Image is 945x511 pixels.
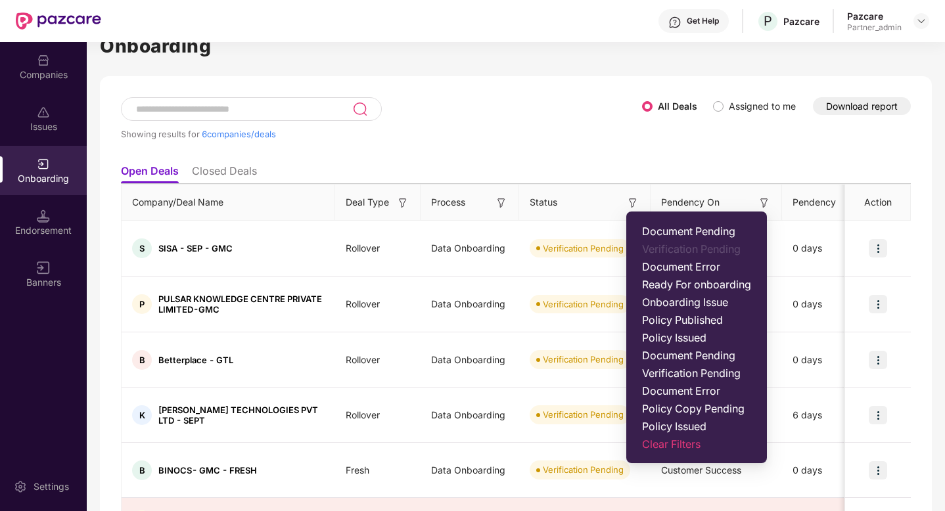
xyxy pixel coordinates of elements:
span: Document Pending [642,349,751,362]
span: Pendency On [661,195,720,210]
span: BINOCS- GMC - FRESH [158,465,257,476]
span: Ready For onboarding [642,278,751,291]
li: Closed Deals [192,164,257,183]
img: svg+xml;base64,PHN2ZyBpZD0iRHJvcGRvd24tMzJ4MzIiIHhtbG5zPSJodHRwOi8vd3d3LnczLm9yZy8yMDAwL3N2ZyIgd2... [916,16,927,26]
span: Rollover [335,354,390,365]
span: Policy Issued [642,420,751,433]
th: Action [845,185,911,221]
h1: Onboarding [100,32,932,60]
img: svg+xml;base64,PHN2ZyB3aWR0aD0iMjQiIGhlaWdodD0iMjUiIHZpZXdCb3g9IjAgMCAyNCAyNSIgZmlsbD0ibm9uZSIgeG... [352,101,367,117]
img: icon [869,351,887,369]
div: S [132,238,152,258]
span: Rollover [335,242,390,254]
div: Data Onboarding [421,231,519,266]
div: Data Onboarding [421,342,519,378]
span: Pendency [793,195,860,210]
div: Data Onboarding [421,286,519,322]
span: 6 companies/deals [202,129,276,139]
div: 6 days [782,397,881,433]
span: Customer Success [661,464,741,476]
span: Verification Pending [642,242,751,255]
img: svg+xml;base64,PHN2ZyB3aWR0aD0iMjAiIGhlaWdodD0iMjAiIHZpZXdCb3g9IjAgMCAyMCAyMCIgZmlsbD0ibm9uZSIgeG... [37,158,50,171]
label: All Deals [658,100,697,112]
span: Document Pending [642,225,751,238]
img: svg+xml;base64,PHN2ZyBpZD0iSXNzdWVzX2Rpc2FibGVkIiB4bWxucz0iaHR0cDovL3d3dy53My5vcmcvMjAwMC9zdmciIH... [37,106,50,119]
span: PULSAR KNOWLEDGE CENTRE PRIVATE LIMITED-GMC [158,294,325,315]
img: svg+xml;base64,PHN2ZyB3aWR0aD0iMTYiIGhlaWdodD0iMTYiIHZpZXdCb3g9IjAgMCAxNiAxNiIgZmlsbD0ibm9uZSIgeG... [626,196,639,210]
img: icon [869,239,887,257]
div: 0 days [782,231,881,266]
th: Company/Deal Name [122,185,335,221]
span: Verification Pending [642,367,751,380]
span: Rollover [335,298,390,309]
div: Verification Pending [543,463,624,476]
div: P [132,294,152,314]
img: svg+xml;base64,PHN2ZyB3aWR0aD0iMTQuNSIgaGVpZ2h0PSIxNC41IiB2aWV3Qm94PSIwIDAgMTYgMTYiIGZpbGw9Im5vbm... [37,210,50,223]
span: Document Error [642,384,751,397]
span: Policy Issued [642,331,751,344]
span: P [764,13,772,29]
div: Pazcare [847,10,902,22]
img: svg+xml;base64,PHN2ZyB3aWR0aD0iMTYiIGhlaWdodD0iMTYiIHZpZXdCb3g9IjAgMCAxNiAxNiIgZmlsbD0ibm9uZSIgeG... [396,196,409,210]
div: Verification Pending [543,353,624,366]
span: [PERSON_NAME] TECHNOLOGIES PVT LTD - SEPT [158,405,325,426]
span: Status [530,195,557,210]
span: Fresh [335,464,380,476]
img: svg+xml;base64,PHN2ZyBpZD0iSGVscC0zMngzMiIgeG1sbnM9Imh0dHA6Ly93d3cudzMub3JnLzIwMDAvc3ZnIiB3aWR0aD... [668,16,681,29]
div: Data Onboarding [421,453,519,488]
div: Verification Pending [543,242,624,255]
img: New Pazcare Logo [16,12,101,30]
img: svg+xml;base64,PHN2ZyBpZD0iU2V0dGluZy0yMHgyMCIgeG1sbnM9Imh0dHA6Ly93d3cudzMub3JnLzIwMDAvc3ZnIiB3aW... [14,480,27,493]
img: svg+xml;base64,PHN2ZyB3aWR0aD0iMTYiIGhlaWdodD0iMTYiIHZpZXdCb3g9IjAgMCAxNiAxNiIgZmlsbD0ibm9uZSIgeG... [495,196,508,210]
div: Get Help [687,16,719,26]
div: Verification Pending [543,408,624,421]
span: Process [431,195,465,210]
div: B [132,350,152,370]
div: Partner_admin [847,22,902,33]
button: Download report [813,97,911,115]
div: 0 days [782,453,881,488]
span: Betterplace - GTL [158,355,233,365]
div: Verification Pending [543,298,624,311]
img: svg+xml;base64,PHN2ZyBpZD0iQ29tcGFuaWVzIiB4bWxucz0iaHR0cDovL3d3dy53My5vcmcvMjAwMC9zdmciIHdpZHRoPS... [37,54,50,67]
li: Open Deals [121,164,179,183]
div: Settings [30,480,73,493]
span: SISA - SEP - GMC [158,243,233,254]
span: Document Error [642,260,751,273]
div: 0 days [782,342,881,378]
span: Deal Type [346,195,389,210]
span: Clear Filters [642,437,751,451]
span: Policy Published [642,313,751,326]
div: B [132,460,152,480]
span: Policy Copy Pending [642,402,751,415]
span: Rollover [335,409,390,420]
img: icon [869,406,887,424]
img: svg+xml;base64,PHN2ZyB3aWR0aD0iMTYiIGhlaWdodD0iMTYiIHZpZXdCb3g9IjAgMCAxNiAxNiIgZmlsbD0ibm9uZSIgeG... [758,196,771,210]
div: Pazcare [783,15,819,28]
div: 0 days [782,286,881,322]
th: Pendency [782,185,881,221]
div: Data Onboarding [421,397,519,433]
img: icon [869,295,887,313]
div: K [132,405,152,425]
img: icon [869,461,887,479]
img: svg+xml;base64,PHN2ZyB3aWR0aD0iMTYiIGhlaWdodD0iMTYiIHZpZXdCb3g9IjAgMCAxNiAxNiIgZmlsbD0ibm9uZSIgeG... [37,261,50,275]
label: Assigned to me [729,100,796,112]
span: Onboarding Issue [642,296,751,309]
div: Showing results for [121,129,642,139]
